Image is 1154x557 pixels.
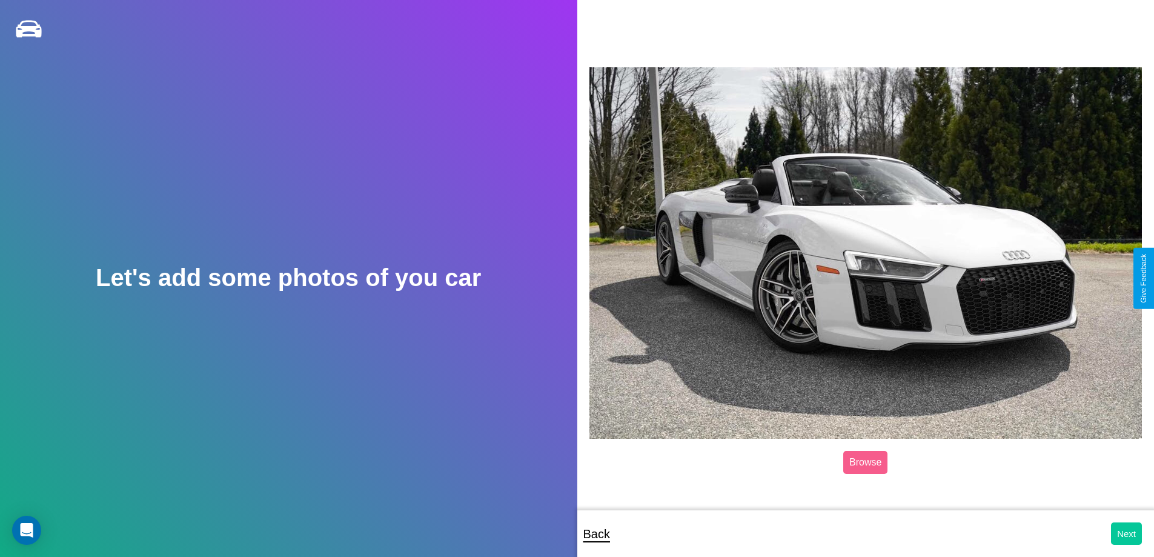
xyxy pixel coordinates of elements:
[12,516,41,545] div: Open Intercom Messenger
[589,67,1142,439] img: posted
[843,451,887,474] label: Browse
[583,523,610,545] p: Back
[96,264,481,292] h2: Let's add some photos of you car
[1111,522,1142,545] button: Next
[1139,254,1148,303] div: Give Feedback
